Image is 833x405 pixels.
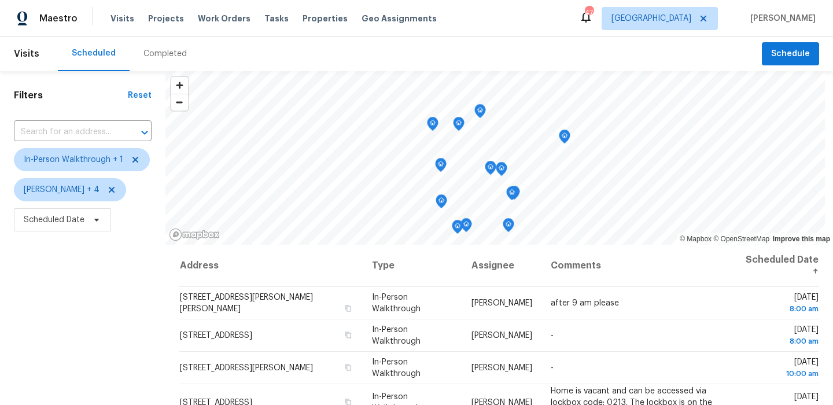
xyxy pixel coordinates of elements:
[372,326,421,345] span: In-Person Walkthrough
[743,326,819,347] span: [DATE]
[773,235,830,243] a: Improve this map
[771,47,810,61] span: Schedule
[372,358,421,378] span: In-Person Walkthrough
[713,235,769,243] a: OpenStreetMap
[474,104,486,122] div: Map marker
[551,364,554,372] span: -
[734,245,819,287] th: Scheduled Date ↑
[14,123,119,141] input: Search for an address...
[585,7,593,19] div: 47
[453,117,465,135] div: Map marker
[169,228,220,241] a: Mapbox homepage
[743,303,819,315] div: 8:00 am
[171,94,188,111] button: Zoom out
[427,117,438,135] div: Map marker
[541,245,734,287] th: Comments
[39,13,78,24] span: Maestro
[180,293,313,313] span: [STREET_ADDRESS][PERSON_NAME][PERSON_NAME]
[165,71,825,245] canvas: Map
[506,186,518,204] div: Map marker
[179,245,363,287] th: Address
[110,13,134,24] span: Visits
[198,13,250,24] span: Work Orders
[24,184,99,196] span: [PERSON_NAME] + 4
[143,48,187,60] div: Completed
[435,158,447,176] div: Map marker
[743,293,819,315] span: [DATE]
[680,235,712,243] a: Mapbox
[436,194,447,212] div: Map marker
[180,364,313,372] span: [STREET_ADDRESS][PERSON_NAME]
[508,186,520,204] div: Map marker
[762,42,819,66] button: Schedule
[462,245,541,287] th: Assignee
[343,303,353,314] button: Copy Address
[559,130,570,148] div: Map marker
[137,124,153,141] button: Open
[343,362,353,373] button: Copy Address
[746,13,816,24] span: [PERSON_NAME]
[743,336,819,347] div: 8:00 am
[343,330,353,340] button: Copy Address
[471,332,532,340] span: [PERSON_NAME]
[496,162,507,180] div: Map marker
[452,220,463,238] div: Map marker
[180,332,252,340] span: [STREET_ADDRESS]
[14,41,39,67] span: Visits
[171,77,188,94] button: Zoom in
[551,332,554,340] span: -
[14,90,128,101] h1: Filters
[743,368,819,380] div: 10:00 am
[471,299,532,307] span: [PERSON_NAME]
[503,218,514,236] div: Map marker
[485,161,496,179] div: Map marker
[128,90,152,101] div: Reset
[303,13,348,24] span: Properties
[362,13,437,24] span: Geo Assignments
[551,299,619,307] span: after 9 am please
[611,13,691,24] span: [GEOGRAPHIC_DATA]
[148,13,184,24] span: Projects
[471,364,532,372] span: [PERSON_NAME]
[372,293,421,313] span: In-Person Walkthrough
[460,218,472,236] div: Map marker
[72,47,116,59] div: Scheduled
[363,245,462,287] th: Type
[24,214,84,226] span: Scheduled Date
[264,14,289,23] span: Tasks
[24,154,123,165] span: In-Person Walkthrough + 1
[743,358,819,380] span: [DATE]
